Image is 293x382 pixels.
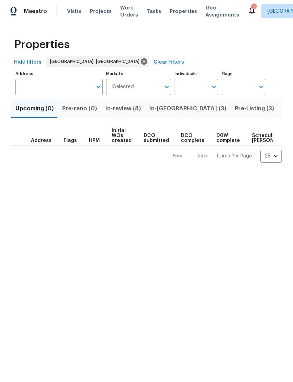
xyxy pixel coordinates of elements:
[93,82,103,92] button: Open
[235,104,274,114] span: Pre-Listing (3)
[222,72,265,76] label: Flags
[166,150,282,163] nav: Pagination Navigation
[217,153,252,160] p: Items Per Page
[14,58,41,67] span: Hide filters
[251,4,256,11] div: 7
[14,41,70,48] span: Properties
[209,82,219,92] button: Open
[120,4,138,18] span: Work Orders
[89,138,100,143] span: HPM
[106,72,171,76] label: Markets
[15,104,54,114] span: Upcoming (0)
[175,72,218,76] label: Individuals
[151,56,187,69] button: Clear Filters
[62,104,97,114] span: Pre-reno (0)
[24,8,47,15] span: Maestro
[149,104,226,114] span: In-[GEOGRAPHIC_DATA] (3)
[67,8,82,15] span: Visits
[31,138,52,143] span: Address
[90,8,112,15] span: Projects
[105,104,141,114] span: In-review (8)
[181,133,204,143] span: DCO complete
[252,133,292,143] span: Scheduled [PERSON_NAME]
[15,72,103,76] label: Address
[112,128,132,143] span: Initial WOs created
[216,133,240,143] span: D0W complete
[154,58,184,67] span: Clear Filters
[111,84,134,90] span: 1 Selected
[146,9,161,14] span: Tasks
[206,4,239,18] span: Geo Assignments
[46,56,149,67] div: [GEOGRAPHIC_DATA], [GEOGRAPHIC_DATA]
[162,82,172,92] button: Open
[50,58,142,65] span: [GEOGRAPHIC_DATA], [GEOGRAPHIC_DATA]
[144,133,169,143] span: DCO submitted
[260,147,282,165] div: 25
[170,8,197,15] span: Properties
[64,138,77,143] span: Flags
[11,56,44,69] button: Hide filters
[256,82,266,92] button: Open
